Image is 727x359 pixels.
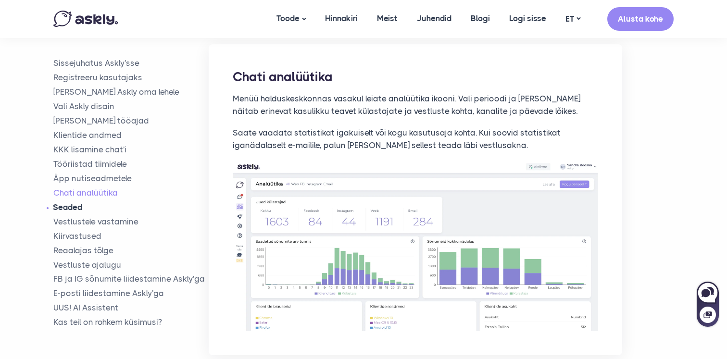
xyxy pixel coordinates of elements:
a: Sissejuhatus Askly'sse [53,58,209,69]
a: ET [556,12,590,26]
a: Vestlustele vastamine [53,216,209,227]
p: Saate vaadata statistikat igakuiselt või kogu kasutusaja kohta. Kui soovid statistikat iganädalas... [233,127,598,151]
a: Tööriistad tiimidele [53,159,209,170]
iframe: Askly chat [696,280,720,328]
a: KKK lisamine chat'i [53,144,209,155]
a: Vestluste ajalugu [53,259,209,270]
a: Kiirvastused [53,230,209,241]
a: Chati analüütika [53,187,209,198]
a: Äpp nutiseadmetele [53,173,209,184]
a: [PERSON_NAME] Askly oma lehele [53,87,209,98]
a: Kas teil on rohkem küsimusi? [53,317,209,328]
a: Klientide andmed [53,130,209,141]
a: Vali Askly disain [53,101,209,112]
a: Registreeru kasutajaks [53,72,209,83]
img: Askly [53,11,118,27]
a: Seaded [53,201,209,212]
a: E-posti liidestamine Askly'ga [53,288,209,299]
a: UUS! AI Assistent [53,302,209,313]
p: Menüü halduskeskkonnas vasakul leiate analüütika ikooni. Vali perioodi ja [PERSON_NAME] näitab er... [233,93,598,117]
a: FB ja IG sõnumite liidestamine Askly'ga [53,273,209,285]
a: [PERSON_NAME] tööajad [53,115,209,126]
h2: Chati analüütika [233,68,598,86]
img: Chati analüütika [233,161,598,331]
a: Alusta kohe [607,7,674,31]
a: Reaalajas tõlge [53,245,209,256]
